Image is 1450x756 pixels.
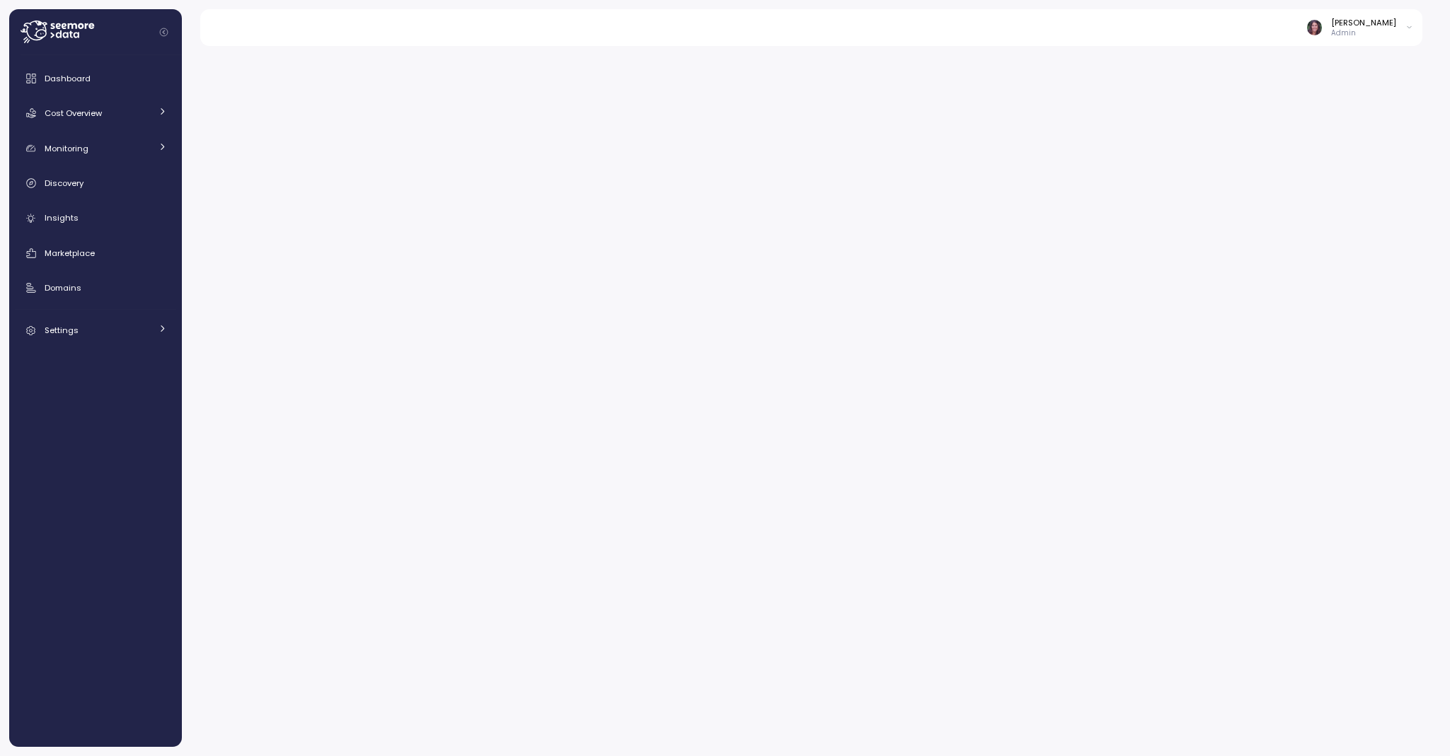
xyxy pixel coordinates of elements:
[15,239,176,267] a: Marketplace
[45,282,81,293] span: Domains
[15,274,176,302] a: Domains
[1331,17,1396,28] div: [PERSON_NAME]
[45,107,102,119] span: Cost Overview
[45,178,84,189] span: Discovery
[45,73,91,84] span: Dashboard
[15,99,176,127] a: Cost Overview
[45,325,79,336] span: Settings
[1331,28,1396,38] p: Admin
[1307,20,1322,35] img: ACg8ocLDuIZlR5f2kIgtapDwVC7yp445s3OgbrQTIAV7qYj8P05r5pI=s96-c
[15,134,176,163] a: Monitoring
[15,204,176,233] a: Insights
[45,212,79,223] span: Insights
[155,27,173,37] button: Collapse navigation
[15,316,176,344] a: Settings
[45,143,88,154] span: Monitoring
[15,169,176,197] a: Discovery
[45,248,95,259] span: Marketplace
[15,64,176,93] a: Dashboard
